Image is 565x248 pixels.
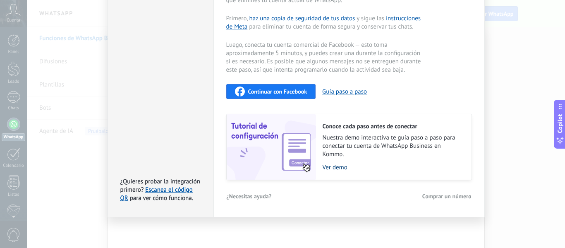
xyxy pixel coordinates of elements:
span: ¿Necesitas ayuda? [227,193,272,199]
a: instrucciones de Meta [226,14,421,31]
button: Guía paso a paso [322,88,367,96]
span: Comprar un número [422,193,472,199]
a: Ver demo [323,164,463,171]
span: Nuestra demo interactiva te guía paso a paso para conectar tu cuenta de WhatsApp Business en Kommo. [323,134,463,159]
span: Luego, conecta tu cuenta comercial de Facebook — esto toma aproximadamente 5 minutos, y puedes cr... [226,41,423,74]
a: haz una copia de seguridad de tus datos [249,14,355,22]
button: Continuar con Facebook [226,84,316,99]
span: Copilot [556,114,564,133]
a: Escanea el código QR [120,186,193,202]
button: ¿Necesitas ayuda? [226,190,272,202]
h2: Conoce cada paso antes de conectar [323,123,463,130]
span: ¿Quieres probar la integración primero? [120,178,201,194]
button: Comprar un número [422,190,472,202]
span: Primero, y sigue las para eliminar tu cuenta de forma segura y conservar tus chats. [226,14,423,31]
span: para ver cómo funciona. [130,194,193,202]
span: Continuar con Facebook [248,89,307,94]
